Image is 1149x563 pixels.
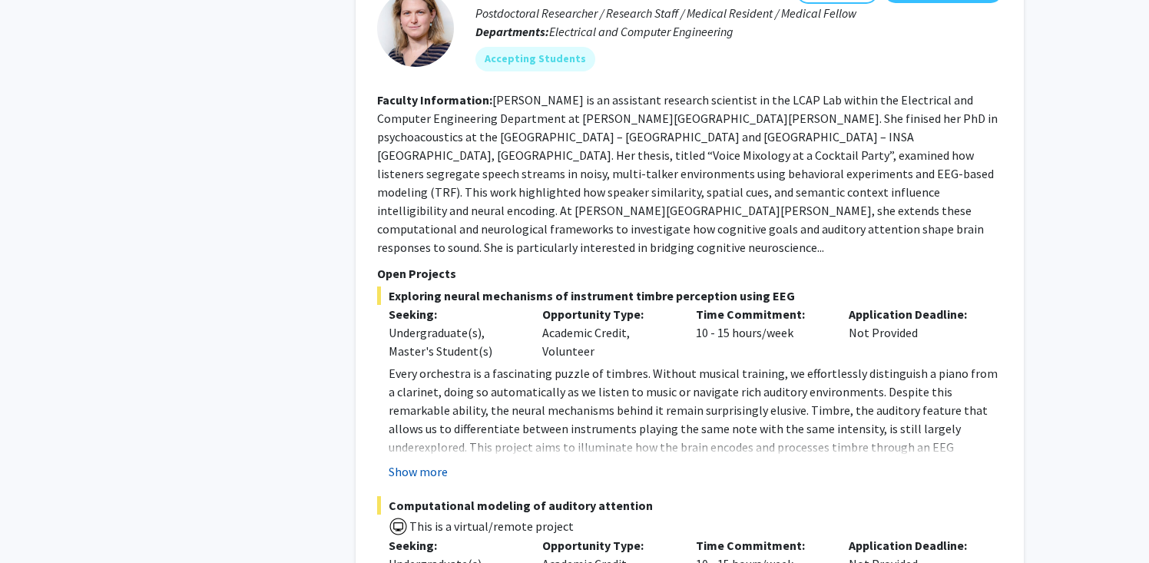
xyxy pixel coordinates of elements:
span: Electrical and Computer Engineering [549,24,733,39]
p: Time Commitment: [696,305,826,323]
p: Postdoctoral Researcher / Research Staff / Medical Resident / Medical Fellow [475,4,1002,22]
span: Computational modeling of auditory attention [377,496,1002,515]
div: Undergraduate(s), Master's Student(s) [389,323,519,360]
p: Open Projects [377,264,1002,283]
p: Seeking: [389,536,519,555]
p: Opportunity Type: [542,536,673,555]
span: Exploring neural mechanisms of instrument timbre perception using EEG [377,286,1002,305]
div: Not Provided [837,305,991,360]
iframe: Chat [12,494,65,551]
b: Departments: [475,24,549,39]
p: Opportunity Type: [542,305,673,323]
p: Seeking: [389,305,519,323]
span: This is a virtual/remote project [408,518,574,534]
p: Application Deadline: [849,536,979,555]
div: 10 - 15 hours/week [684,305,838,360]
b: Faculty Information: [377,92,492,108]
p: Time Commitment: [696,536,826,555]
p: Application Deadline: [849,305,979,323]
fg-read-more: [PERSON_NAME] is an assistant research scientist in the LCAP Lab within the Electrical and Comput... [377,92,998,255]
button: Show more [389,462,448,481]
p: Every orchestra is a fascinating puzzle of timbres. Without musical training, we effortlessly dis... [389,364,1002,512]
div: Academic Credit, Volunteer [531,305,684,360]
mat-chip: Accepting Students [475,47,595,71]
